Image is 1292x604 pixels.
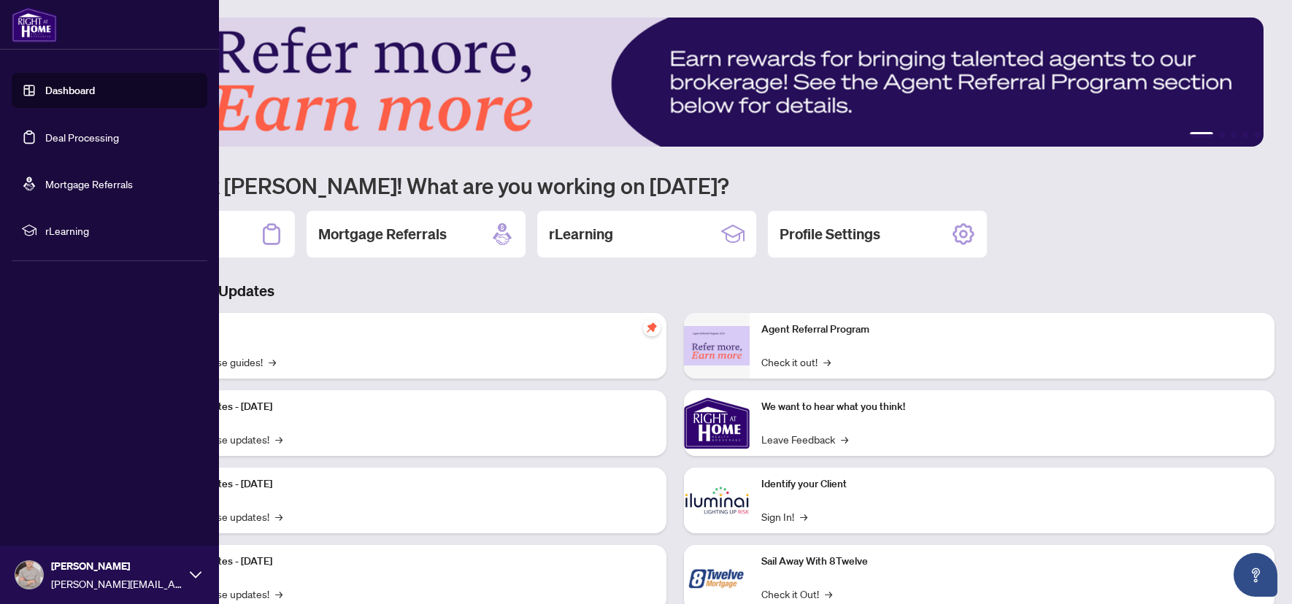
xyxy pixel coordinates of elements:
[684,390,750,456] img: We want to hear what you think!
[153,322,655,338] p: Self-Help
[1231,132,1237,138] button: 3
[761,354,831,370] a: Check it out!→
[275,586,282,602] span: →
[45,222,197,239] span: rLearning
[825,586,832,602] span: →
[45,177,133,190] a: Mortgage Referrals
[12,7,57,42] img: logo
[761,431,848,447] a: Leave Feedback→
[823,354,831,370] span: →
[153,476,655,492] p: Platform Updates - [DATE]
[761,554,1263,570] p: Sail Away With 8Twelve
[1190,132,1213,138] button: 1
[15,561,43,589] img: Profile Icon
[1242,132,1248,138] button: 4
[1219,132,1225,138] button: 2
[684,326,750,366] img: Agent Referral Program
[275,508,282,524] span: →
[76,281,1274,301] h3: Brokerage & Industry Updates
[153,399,655,415] p: Platform Updates - [DATE]
[780,224,880,244] h2: Profile Settings
[761,476,1263,492] p: Identify your Client
[275,431,282,447] span: →
[761,586,832,602] a: Check it Out!→
[269,354,276,370] span: →
[318,224,447,244] h2: Mortgage Referrals
[761,322,1263,338] p: Agent Referral Program
[1254,132,1260,138] button: 5
[51,576,182,592] span: [PERSON_NAME][EMAIL_ADDRESS][DOMAIN_NAME]
[51,558,182,574] span: [PERSON_NAME]
[1234,553,1277,597] button: Open asap
[761,399,1263,415] p: We want to hear what you think!
[153,554,655,570] p: Platform Updates - [DATE]
[643,319,661,336] span: pushpin
[841,431,848,447] span: →
[45,131,119,144] a: Deal Processing
[76,18,1264,147] img: Slide 0
[761,508,807,524] a: Sign In!→
[800,508,807,524] span: →
[549,224,613,244] h2: rLearning
[76,171,1274,199] h1: Welcome back [PERSON_NAME]! What are you working on [DATE]?
[45,84,95,97] a: Dashboard
[684,468,750,533] img: Identify your Client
